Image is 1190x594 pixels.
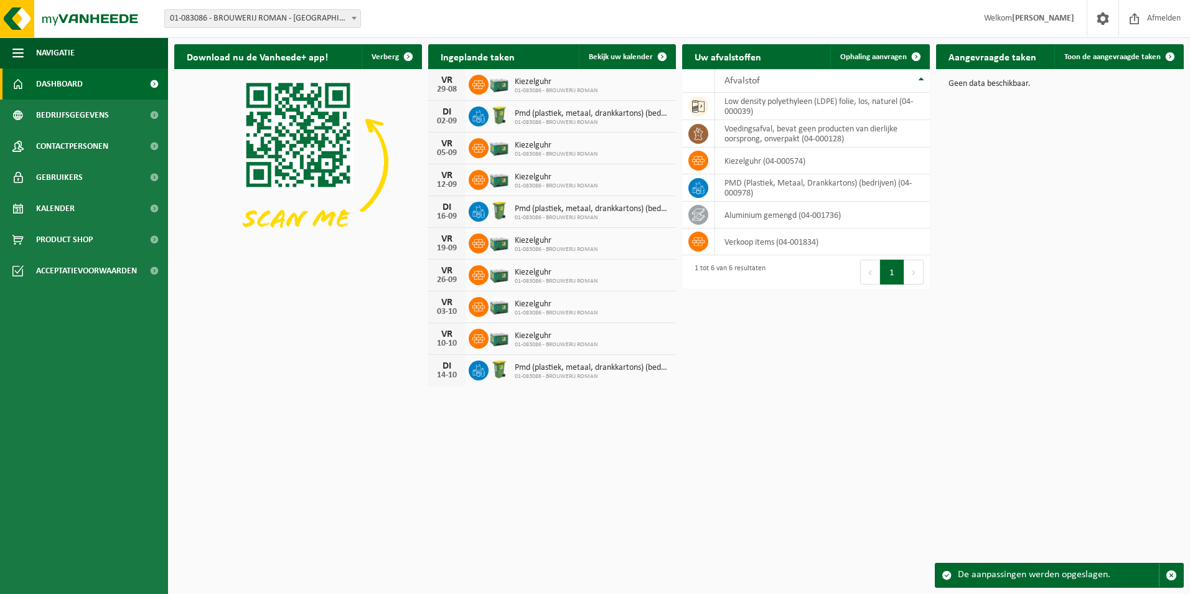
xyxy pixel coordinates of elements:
span: 01-083086 - BROUWERIJ ROMAN [515,119,670,126]
span: Bedrijfsgegevens [36,100,109,131]
span: Pmd (plastiek, metaal, drankkartons) (bedrijven) [515,204,670,214]
td: PMD (Plastiek, Metaal, Drankkartons) (bedrijven) (04-000978) [715,174,930,202]
a: Bekijk uw kalender [579,44,675,69]
div: VR [434,329,459,339]
span: Kalender [36,193,75,224]
img: WB-0240-HPE-GN-50 [489,105,510,126]
span: Afvalstof [724,76,760,86]
div: 1 tot 6 van 6 resultaten [688,258,766,286]
span: Dashboard [36,68,83,100]
span: Navigatie [36,37,75,68]
p: Geen data beschikbaar. [949,80,1171,88]
div: 03-10 [434,308,459,316]
div: 12-09 [434,181,459,189]
span: 01-083086 - BROUWERIJ ROMAN [515,309,597,317]
td: verkoop items (04-001834) [715,229,930,255]
div: VR [434,234,459,244]
span: Gebruikers [36,162,83,193]
img: WB-0240-HPE-GN-50 [489,200,510,221]
div: 29-08 [434,85,459,94]
span: Bekijk uw kalender [589,53,653,61]
img: WB-0240-HPE-GN-50 [489,359,510,380]
img: PB-LB-0680-HPE-GN-01 [489,295,510,316]
strong: [PERSON_NAME] [1012,14,1074,23]
span: Kiezelguhr [515,299,597,309]
span: Toon de aangevraagde taken [1064,53,1161,61]
span: Kiezelguhr [515,236,597,246]
span: 01-083086 - BROUWERIJ ROMAN [515,246,597,253]
div: 14-10 [434,371,459,380]
span: Kiezelguhr [515,172,597,182]
button: Verberg [362,44,421,69]
span: 01-083086 - BROUWERIJ ROMAN [515,341,597,349]
span: 01-083086 - BROUWERIJ ROMAN [515,373,670,380]
h2: Ingeplande taken [428,44,527,68]
div: DI [434,361,459,371]
div: De aanpassingen werden opgeslagen. [958,563,1159,587]
div: VR [434,171,459,181]
div: 02-09 [434,117,459,126]
img: PB-LB-0680-HPE-GN-01 [489,327,510,348]
h2: Uw afvalstoffen [682,44,774,68]
span: 01-083086 - BROUWERIJ ROMAN [515,151,597,158]
img: PB-LB-0680-HPE-GN-01 [489,168,510,189]
span: Ophaling aanvragen [840,53,907,61]
span: Kiezelguhr [515,331,597,341]
button: Previous [860,260,880,285]
span: Pmd (plastiek, metaal, drankkartons) (bedrijven) [515,363,670,373]
img: Download de VHEPlus App [174,69,422,255]
td: kiezelguhr (04-000574) [715,148,930,174]
div: VR [434,298,459,308]
td: voedingsafval, bevat geen producten van dierlijke oorsprong, onverpakt (04-000128) [715,120,930,148]
a: Toon de aangevraagde taken [1054,44,1183,69]
img: PB-LB-0680-HPE-GN-01 [489,263,510,285]
div: VR [434,266,459,276]
a: Ophaling aanvragen [830,44,929,69]
div: 19-09 [434,244,459,253]
span: 01-083086 - BROUWERIJ ROMAN [515,87,597,95]
td: aluminium gemengd (04-001736) [715,202,930,229]
span: Product Shop [36,224,93,255]
span: 01-083086 - BROUWERIJ ROMAN - OUDENAARDE [164,9,361,28]
span: 01-083086 - BROUWERIJ ROMAN [515,278,597,285]
img: PB-LB-0680-HPE-GN-01 [489,136,510,158]
div: 26-09 [434,276,459,285]
span: Verberg [372,53,399,61]
span: Acceptatievoorwaarden [36,255,137,286]
td: low density polyethyleen (LDPE) folie, los, naturel (04-000039) [715,93,930,120]
div: VR [434,139,459,149]
img: PB-LB-0680-HPE-GN-01 [489,73,510,94]
div: DI [434,107,459,117]
h2: Aangevraagde taken [936,44,1049,68]
div: DI [434,202,459,212]
button: 1 [880,260,904,285]
span: Pmd (plastiek, metaal, drankkartons) (bedrijven) [515,109,670,119]
span: 01-083086 - BROUWERIJ ROMAN [515,182,597,190]
div: VR [434,75,459,85]
div: 05-09 [434,149,459,158]
h2: Download nu de Vanheede+ app! [174,44,340,68]
span: Kiezelguhr [515,141,597,151]
span: 01-083086 - BROUWERIJ ROMAN [515,214,670,222]
div: 10-10 [434,339,459,348]
span: Kiezelguhr [515,268,597,278]
span: 01-083086 - BROUWERIJ ROMAN - OUDENAARDE [165,10,360,27]
span: Contactpersonen [36,131,108,162]
div: 16-09 [434,212,459,221]
button: Next [904,260,924,285]
img: PB-LB-0680-HPE-GN-01 [489,232,510,253]
iframe: chat widget [6,567,208,594]
span: Kiezelguhr [515,77,597,87]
